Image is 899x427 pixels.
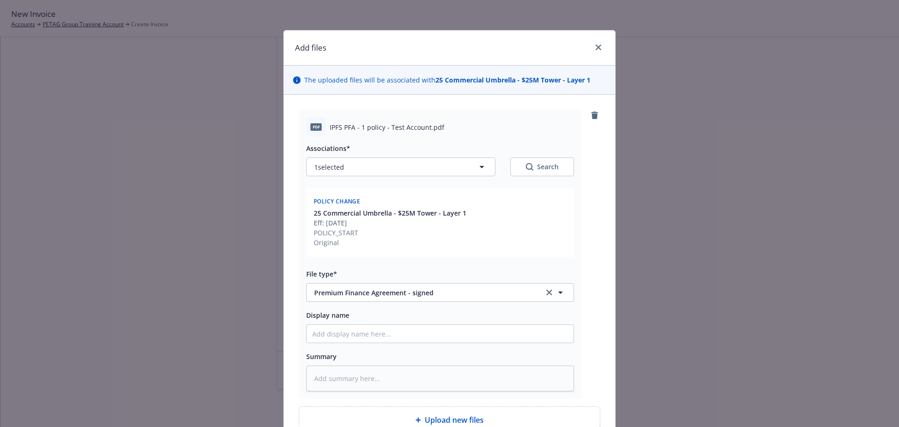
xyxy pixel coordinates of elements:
[310,123,322,130] span: pdf
[307,325,574,343] input: Add display name here...
[304,75,590,85] span: The uploaded files will be associated with
[314,218,466,228] div: Eff: [DATE]
[526,162,559,172] div: Search
[526,163,533,171] svg: Search
[306,144,350,153] span: Associations*
[314,288,531,298] span: Premium Finance Agreement - signed
[330,122,444,132] span: IPFS PFA - 1 policy - Test Account.pdf
[306,270,337,278] span: File type*
[314,228,466,238] div: POLICY_START
[544,287,555,298] a: clear selection
[306,352,337,361] span: Summary
[314,197,360,205] span: Policy change
[425,414,484,426] span: Upload new files
[306,283,574,302] button: Premium Finance Agreement - signedclear selection
[314,208,466,218] button: 25 Commercial Umbrella - $25M Tower - Layer 1
[314,238,466,247] div: Original
[589,110,600,121] a: remove
[435,75,590,84] strong: 25 Commercial Umbrella - $25M Tower - Layer 1
[306,157,495,176] button: 1selected
[314,162,344,172] span: 1 selected
[510,157,574,176] button: SearchSearch
[306,311,349,320] span: Display name
[295,42,326,54] h1: Add files
[593,42,604,53] a: close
